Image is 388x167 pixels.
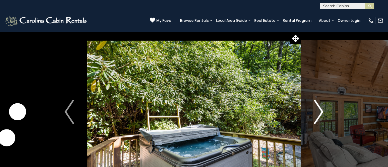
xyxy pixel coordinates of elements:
a: Owner Login [335,16,363,25]
img: White-1-2.png [5,15,89,27]
img: arrow [65,100,74,124]
a: My Favs [150,17,171,24]
a: Real Estate [251,16,279,25]
a: Browse Rentals [177,16,212,25]
img: arrow [314,100,323,124]
img: mail-regular-white.png [377,18,383,24]
span: My Favs [156,18,171,23]
a: About [316,16,333,25]
a: Local Area Guide [213,16,250,25]
img: phone-regular-white.png [368,18,374,24]
a: Rental Program [280,16,315,25]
